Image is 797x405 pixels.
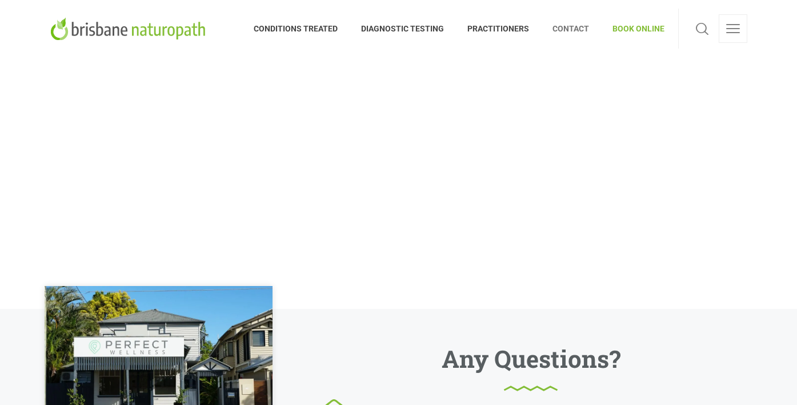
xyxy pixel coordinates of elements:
a: CONDITIONS TREATED [254,9,350,49]
a: Search [692,14,712,43]
a: PRACTITIONERS [456,9,541,49]
span: CONTACT [541,19,601,38]
a: CONTACT [541,9,601,49]
h1: Any Questions? [442,349,620,391]
a: Brisbane Naturopath [50,9,210,49]
a: DIAGNOSTIC TESTING [350,9,456,49]
span: CONDITIONS TREATED [254,19,350,38]
img: Brisbane Naturopath [50,17,210,40]
a: BOOK ONLINE [601,9,664,49]
span: PRACTITIONERS [456,19,541,38]
span: BOOK ONLINE [601,19,664,38]
span: DIAGNOSTIC TESTING [350,19,456,38]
